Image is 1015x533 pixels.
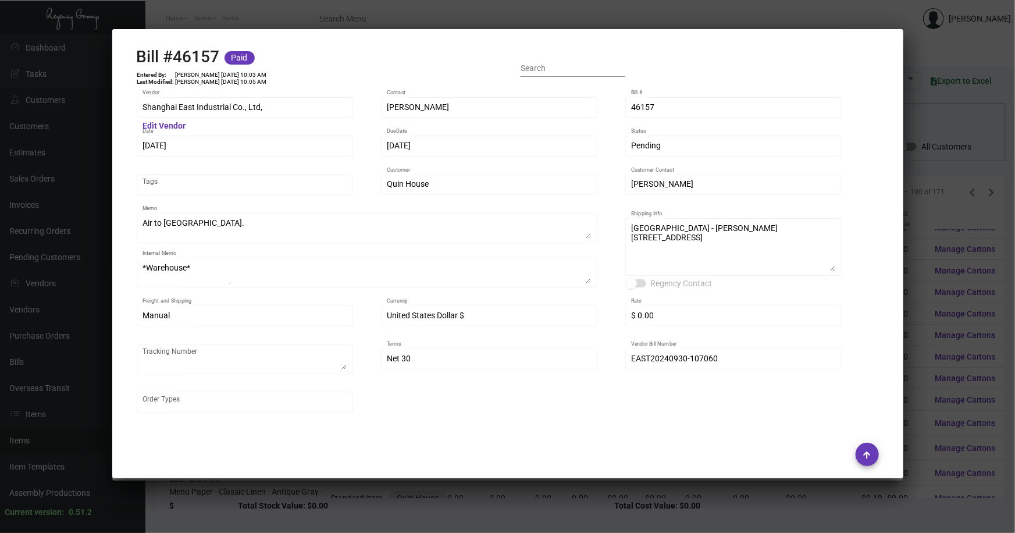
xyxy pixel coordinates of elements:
mat-chip: Paid [225,51,255,65]
mat-hint: Edit Vendor [143,122,186,131]
td: [PERSON_NAME] [DATE] 10:05 AM [175,79,268,86]
div: 0.51.2 [69,506,92,518]
td: Last Modified: [137,79,175,86]
span: Manual [143,311,170,320]
span: Regency Contact [651,276,713,290]
input: Vendor Bill Number [631,354,835,364]
span: Pending [631,141,661,150]
div: Current version: [5,506,64,518]
td: Entered By: [137,72,175,79]
h2: Bill #46157 [137,47,220,67]
td: [PERSON_NAME] [DATE] 10:03 AM [175,72,268,79]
